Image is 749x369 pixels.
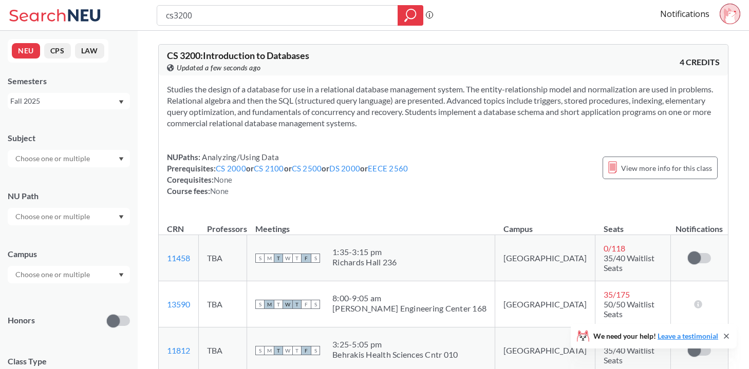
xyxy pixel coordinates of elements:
[302,254,311,263] span: F
[8,315,35,326] p: Honors
[274,346,283,355] span: T
[332,349,458,360] div: Behrakis Health Sciences Cntr 010
[8,190,130,202] div: NU Path
[8,75,130,87] div: Semesters
[332,293,486,303] div: 8:00 - 9:05 am
[292,300,302,309] span: T
[621,162,712,174] span: View more info for this class
[8,132,130,144] div: Subject
[283,300,292,309] span: W
[660,8,709,20] a: Notifications
[167,151,408,197] div: NUPaths: Prerequisites: or or or or Corequisites: Course fees:
[404,8,417,23] svg: magnifying glass
[658,332,718,340] a: Leave a testimonial
[10,152,97,165] input: Choose one or multiple
[8,266,130,283] div: Dropdown arrow
[311,300,320,309] span: S
[332,257,397,267] div: Richards Hall 236
[167,223,184,235] div: CRN
[329,164,360,173] a: DS 2000
[283,254,292,263] span: W
[604,253,654,273] span: 35/40 Waitlist Seats
[210,186,229,196] span: None
[311,254,320,263] span: S
[255,254,265,263] span: S
[495,235,595,281] td: [GEOGRAPHIC_DATA]
[167,84,720,129] section: Studies the design of a database for use in a relational database management system. The entity-r...
[332,247,397,257] div: 1:35 - 3:15 pm
[216,164,246,173] a: CS 2000
[199,213,247,235] th: Professors
[119,215,124,219] svg: Dropdown arrow
[332,303,486,314] div: [PERSON_NAME] Engineering Center 168
[44,43,71,59] button: CPS
[274,300,283,309] span: T
[167,50,309,61] span: CS 3200 : Introduction to Databases
[604,299,654,319] span: 50/50 Waitlist Seats
[8,208,130,225] div: Dropdown arrow
[302,346,311,355] span: F
[165,7,390,24] input: Class, professor, course number, "phrase"
[292,346,302,355] span: T
[167,345,190,355] a: 11812
[255,346,265,355] span: S
[593,333,718,340] span: We need your help!
[332,339,458,349] div: 3:25 - 5:05 pm
[283,346,292,355] span: W
[12,43,40,59] button: NEU
[274,254,283,263] span: T
[75,43,104,59] button: LAW
[604,243,625,253] span: 0 / 118
[368,164,408,173] a: EECE 2560
[10,95,118,107] div: Fall 2025
[119,273,124,277] svg: Dropdown arrow
[265,254,274,263] span: M
[680,56,720,68] span: 4 CREDITS
[8,150,130,167] div: Dropdown arrow
[167,253,190,263] a: 11458
[119,100,124,104] svg: Dropdown arrow
[254,164,284,173] a: CS 2100
[311,346,320,355] span: S
[200,152,279,162] span: Analyzing/Using Data
[8,356,130,367] span: Class Type
[199,281,247,327] td: TBA
[167,299,190,309] a: 13590
[10,210,97,223] input: Choose one or multiple
[495,281,595,327] td: [GEOGRAPHIC_DATA]
[595,213,671,235] th: Seats
[604,345,654,365] span: 35/40 Waitlist Seats
[671,213,728,235] th: Notifications
[292,254,302,263] span: T
[265,300,274,309] span: M
[199,235,247,281] td: TBA
[398,5,423,26] div: magnifying glass
[177,62,261,73] span: Updated a few seconds ago
[214,175,232,184] span: None
[292,164,322,173] a: CS 2500
[495,213,595,235] th: Campus
[8,93,130,109] div: Fall 2025Dropdown arrow
[10,268,97,281] input: Choose one or multiple
[8,248,130,260] div: Campus
[255,300,265,309] span: S
[265,346,274,355] span: M
[119,157,124,161] svg: Dropdown arrow
[247,213,495,235] th: Meetings
[604,289,630,299] span: 35 / 175
[302,300,311,309] span: F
